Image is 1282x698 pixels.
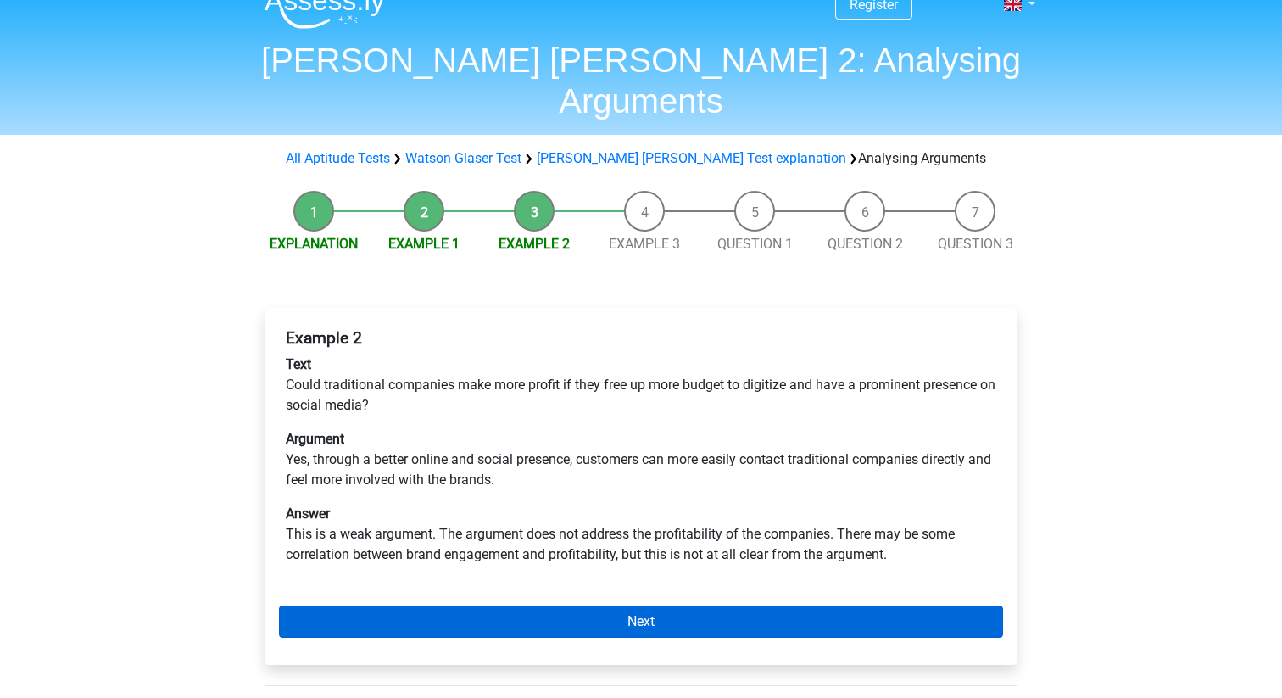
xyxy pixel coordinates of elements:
[279,148,1003,169] div: Analysing Arguments
[286,429,996,490] p: Yes, through a better online and social presence, customers can more easily contact traditional c...
[286,328,362,348] b: Example 2
[405,150,521,166] a: Watson Glaser Test
[286,355,996,416] p: Could traditional companies make more profit if they free up more budget to digitize and have a p...
[286,504,996,565] p: This is a weak argument. The argument does not address the profitability of the companies. There ...
[251,40,1031,121] h1: [PERSON_NAME] [PERSON_NAME] 2: Analysing Arguments
[286,505,330,522] b: Answer
[717,236,793,252] a: Question 1
[609,236,680,252] a: Example 3
[537,150,846,166] a: [PERSON_NAME] [PERSON_NAME] Test explanation
[938,236,1013,252] a: Question 3
[286,431,344,447] b: Argument
[388,236,460,252] a: Example 1
[499,236,570,252] a: Example 2
[828,236,903,252] a: Question 2
[286,356,311,372] b: Text
[279,606,1003,638] a: Next
[270,236,358,252] a: Explanation
[286,150,390,166] a: All Aptitude Tests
